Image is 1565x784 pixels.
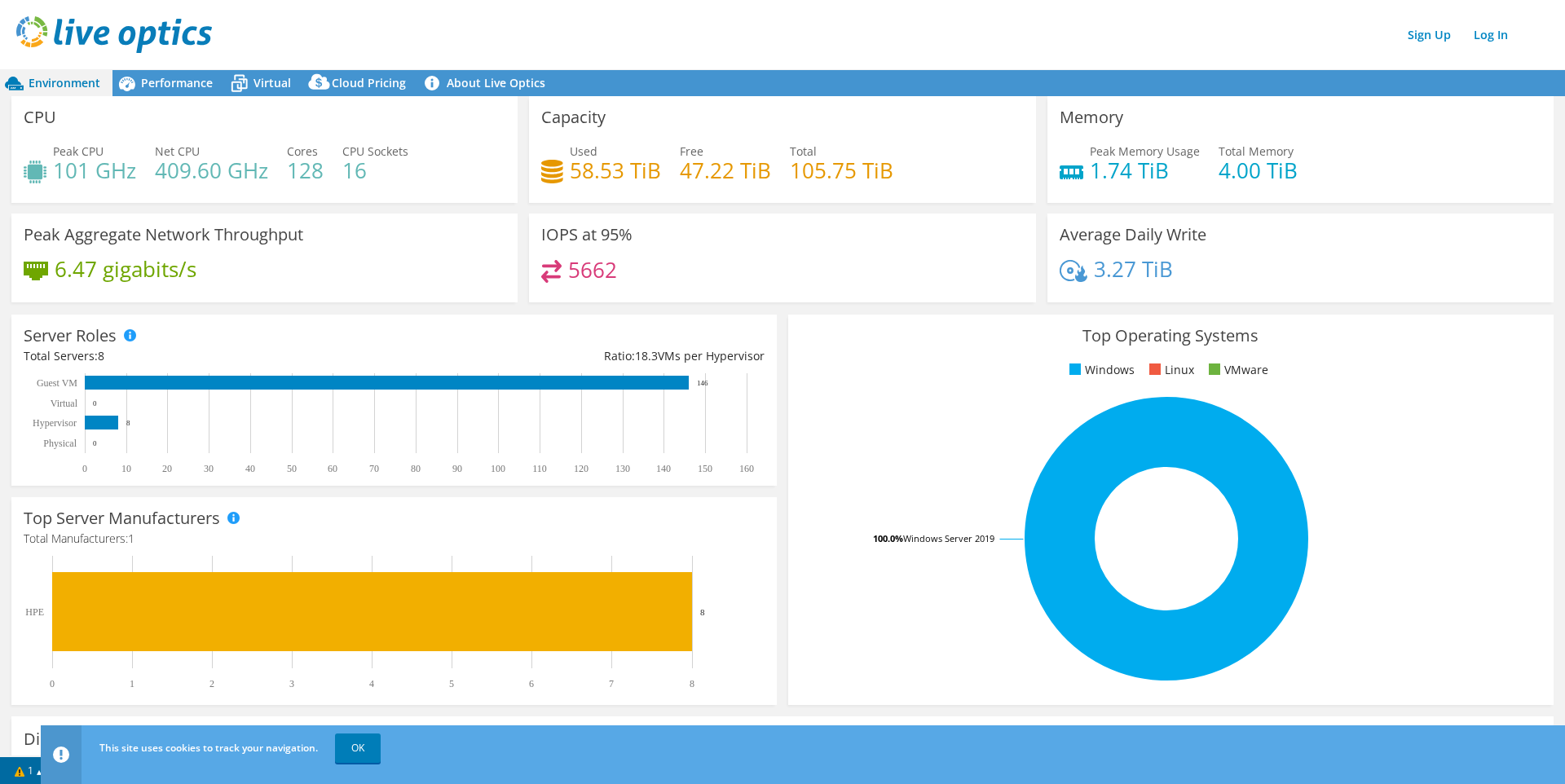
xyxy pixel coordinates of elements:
[615,463,630,474] text: 130
[82,463,87,474] text: 0
[33,417,77,429] text: Hypervisor
[121,463,131,474] text: 10
[609,678,614,689] text: 7
[656,463,671,474] text: 140
[328,463,337,474] text: 60
[209,678,214,689] text: 2
[1466,23,1516,46] a: Log In
[449,678,454,689] text: 5
[1094,260,1173,278] h4: 3.27 TiB
[141,75,213,90] span: Performance
[53,161,136,179] h4: 101 GHz
[289,678,294,689] text: 3
[332,75,406,90] span: Cloud Pricing
[24,347,394,365] div: Total Servers:
[128,531,134,546] span: 1
[130,678,134,689] text: 1
[1090,143,1200,159] span: Peak Memory Usage
[342,143,408,159] span: CPU Sockets
[1090,161,1200,179] h4: 1.74 TiB
[1065,361,1135,379] li: Windows
[93,439,97,447] text: 0
[16,16,212,53] img: live_optics_svg.svg
[126,419,130,427] text: 8
[29,75,100,90] span: Environment
[873,532,903,544] tspan: 100.0%
[568,261,617,279] h4: 5662
[55,260,196,278] h4: 6.47 gigabits/s
[697,379,708,387] text: 146
[98,348,104,363] span: 8
[287,463,297,474] text: 50
[680,143,703,159] span: Free
[532,463,547,474] text: 110
[690,678,694,689] text: 8
[369,678,374,689] text: 4
[574,463,589,474] text: 120
[24,327,117,345] h3: Server Roles
[1219,143,1294,159] span: Total Memory
[369,463,379,474] text: 70
[24,530,765,548] h4: Total Manufacturers:
[51,398,78,409] text: Virtual
[204,463,214,474] text: 30
[529,678,534,689] text: 6
[394,347,764,365] div: Ratio: VMs per Hypervisor
[418,70,558,96] a: About Live Optics
[1060,226,1206,244] h3: Average Daily Write
[24,226,303,244] h3: Peak Aggregate Network Throughput
[452,463,462,474] text: 90
[162,463,172,474] text: 20
[37,377,77,389] text: Guest VM
[570,161,661,179] h4: 58.53 TiB
[411,463,421,474] text: 80
[25,606,44,618] text: HPE
[335,733,381,763] a: OK
[1145,361,1194,379] li: Linux
[790,143,817,159] span: Total
[287,161,324,179] h4: 128
[245,463,255,474] text: 40
[790,161,893,179] h4: 105.75 TiB
[1205,361,1268,379] li: VMware
[99,741,318,755] span: This site uses cookies to track your navigation.
[800,327,1541,345] h3: Top Operating Systems
[24,509,220,527] h3: Top Server Manufacturers
[680,161,771,179] h4: 47.22 TiB
[739,463,754,474] text: 160
[541,108,606,126] h3: Capacity
[903,532,994,544] tspan: Windows Server 2019
[53,143,104,159] span: Peak CPU
[253,75,291,90] span: Virtual
[1219,161,1298,179] h4: 4.00 TiB
[541,226,633,244] h3: IOPS at 95%
[635,348,658,363] span: 18.3
[700,607,705,617] text: 8
[491,463,505,474] text: 100
[24,108,56,126] h3: CPU
[342,161,408,179] h4: 16
[3,760,54,781] a: 1
[50,678,55,689] text: 0
[43,438,77,449] text: Physical
[155,161,268,179] h4: 409.60 GHz
[1400,23,1459,46] a: Sign Up
[570,143,597,159] span: Used
[698,463,712,474] text: 150
[287,143,318,159] span: Cores
[155,143,200,159] span: Net CPU
[93,399,97,407] text: 0
[1060,108,1123,126] h3: Memory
